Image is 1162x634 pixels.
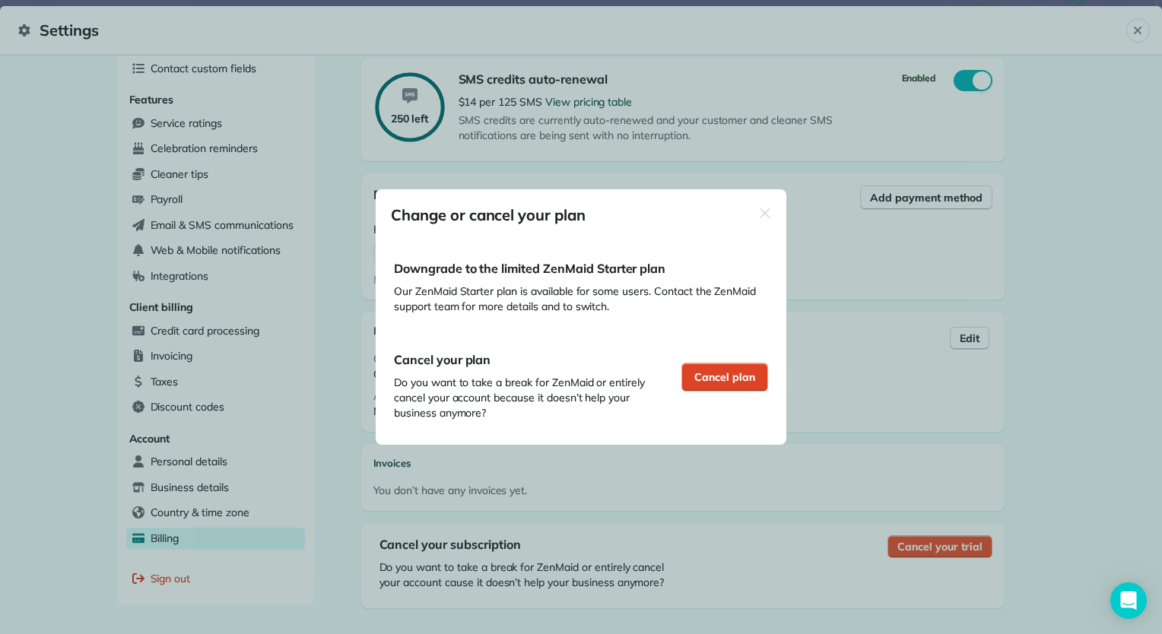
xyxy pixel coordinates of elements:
[394,261,665,276] span: Downgrade to the limited ZenMaid Starter plan
[681,363,768,391] button: Cancel plan
[391,204,586,226] h1: Change or cancel your plan
[394,352,491,367] span: Cancel your plan
[394,375,651,420] span: Do you want to take a break for ZenMaid or entirely cancel your account because it doesn’t help y...
[694,369,755,385] span: Cancel plan
[394,284,768,314] span: Our ZenMaid Starter plan is available for some users. Contact the ZenMaid support team for more d...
